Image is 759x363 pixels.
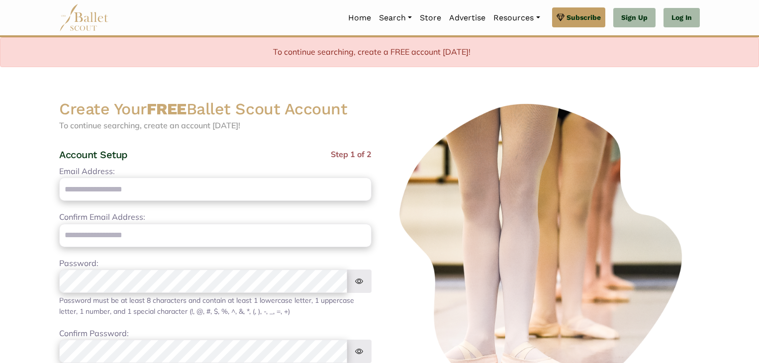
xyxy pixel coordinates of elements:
span: Step 1 of 2 [331,148,372,165]
a: Home [344,7,375,28]
a: Store [416,7,445,28]
a: Resources [489,7,544,28]
span: Subscribe [567,12,601,23]
img: gem.svg [557,12,565,23]
a: Subscribe [552,7,605,27]
span: To continue searching, create an account [DATE]! [59,120,240,130]
a: Log In [664,8,700,28]
label: Confirm Password: [59,327,129,340]
div: Password must be at least 8 characters and contain at least 1 lowercase letter, 1 uppercase lette... [59,295,372,317]
h2: Create Your Ballet Scout Account [59,99,372,120]
label: Email Address: [59,165,115,178]
label: Confirm Email Address: [59,211,145,224]
a: Search [375,7,416,28]
a: Sign Up [613,8,656,28]
a: Advertise [445,7,489,28]
h4: Account Setup [59,148,128,161]
strong: FREE [147,99,187,118]
label: Password: [59,257,98,270]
